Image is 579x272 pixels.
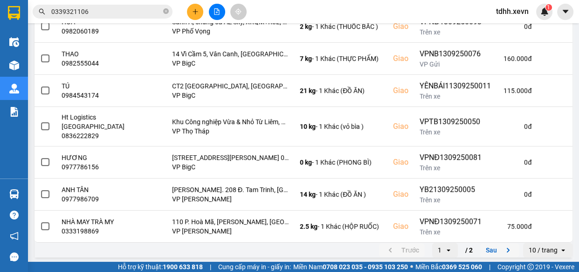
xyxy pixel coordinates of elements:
[300,54,382,63] div: - 1 Khác (THỰC PHẨM)
[8,6,20,20] img: logo-vxr
[420,92,491,101] div: Trên xe
[480,243,519,257] button: next page. current page 1 / 2
[172,226,289,236] div: VP [PERSON_NAME]
[529,245,558,255] div: 10 / trang
[62,226,126,236] div: 0333198869
[172,27,289,36] div: VP Phố Vọng
[323,263,408,271] strong: 0708 023 035 - 0935 103 250
[300,23,312,30] span: 2 kg
[9,60,19,70] img: warehouse-icon
[445,246,452,254] svg: open
[187,4,203,20] button: plus
[300,158,382,167] div: - 1 Khác (PHONG BÌ)
[10,211,19,219] span: question-circle
[420,184,491,195] div: YB21309250005
[300,22,382,31] div: - 1 Khác (THUỐC BẮC )
[420,127,491,137] div: Trên xe
[62,59,126,68] div: 0982555044
[465,245,473,256] span: / 2
[379,243,425,257] button: previous page. current page 1 / 2
[10,232,19,240] span: notification
[393,121,408,132] div: Giao
[62,91,126,100] div: 0984543174
[172,81,289,91] div: CT2 [GEOGRAPHIC_DATA], [GEOGRAPHIC_DATA], [GEOGRAPHIC_DATA] thị [GEOGRAPHIC_DATA], [GEOGRAPHIC_DA...
[172,185,289,194] div: [PERSON_NAME]. 208 Đ. Tam Trinh, [GEOGRAPHIC_DATA], [GEOGRAPHIC_DATA], [GEOGRAPHIC_DATA], [GEOGRA...
[9,84,19,93] img: warehouse-icon
[438,245,441,255] div: 1
[230,4,247,20] button: aim
[172,117,289,126] div: Khu Công nghiệp Vừa & Nhỏ Từ Liêm, 2PXR+MFF, Đ. CN 3, [GEOGRAPHIC_DATA], [GEOGRAPHIC_DATA], [GEOG...
[172,153,289,162] div: [STREET_ADDRESS][PERSON_NAME] 00000, [GEOGRAPHIC_DATA]
[502,158,531,167] div: 0 đ
[442,263,482,271] strong: 0369 525 060
[62,81,126,91] div: TÚ
[9,189,19,199] img: warehouse-icon
[235,8,241,15] span: aim
[489,262,490,272] span: |
[300,123,316,130] span: 10 kg
[300,223,317,230] span: 2.5 kg
[410,265,413,269] span: ⚪️
[39,8,45,15] span: search
[209,4,225,20] button: file-add
[62,153,126,162] div: HƯƠNG
[559,246,567,254] svg: open
[62,113,126,131] div: Ht Logistics [GEOGRAPHIC_DATA]
[9,107,19,117] img: solution-icon
[172,49,289,59] div: 14 Vĩ Cầm 5, Vân Canh, [GEOGRAPHIC_DATA], [GEOGRAPHIC_DATA], [GEOGRAPHIC_DATA]
[420,27,491,37] div: Trên xe
[163,263,203,271] strong: 1900 633 818
[502,190,531,199] div: 0 đ
[502,22,531,31] div: 0 đ
[420,195,491,205] div: Trên xe
[420,216,491,227] div: VPNĐ1309250071
[502,222,531,231] div: 75.000 đ
[172,217,289,226] div: 110 P. Hoà Mã, [PERSON_NAME], [GEOGRAPHIC_DATA], [GEOGRAPHIC_DATA]
[172,59,289,68] div: VP BigC
[393,21,408,32] div: Giao
[393,157,408,168] div: Giao
[393,85,408,96] div: Giao
[420,60,491,69] div: VP Gửi
[393,221,408,232] div: Giao
[10,252,19,261] span: message
[300,86,382,95] div: - 1 Khác (ĐỒ ĂN)
[502,54,531,63] div: 160.000 đ
[545,4,552,11] sup: 1
[558,245,559,255] input: Selected 10 / trang.
[420,152,491,163] div: VPNĐ1309250081
[300,159,312,166] span: 0 kg
[420,48,491,60] div: VPNB1309250076
[527,264,534,270] span: copyright
[62,162,126,172] div: 0977786156
[502,86,531,95] div: 115.000 đ
[420,116,491,127] div: VPTB1309250050
[420,163,491,172] div: Trên xe
[540,7,549,16] img: icon-new-feature
[163,7,169,16] span: close-circle
[62,185,126,194] div: ANH TÂN
[62,131,126,140] div: 0836222829
[62,27,126,36] div: 0982060189
[557,4,573,20] button: caret-down
[210,262,211,272] span: |
[172,126,289,136] div: VP Thọ Tháp
[489,6,536,17] span: tdhh.xevn
[62,194,126,204] div: 0977986709
[300,122,382,131] div: - 1 Khác (vỏ bìa )
[218,262,291,272] span: Cung cấp máy in - giấy in:
[547,4,550,11] span: 1
[300,190,382,199] div: - 1 Khác (ĐỒ ĂN )
[415,262,482,272] span: Miền Bắc
[300,191,316,198] span: 14 kg
[51,7,161,17] input: Tìm tên, số ĐT hoặc mã đơn
[393,189,408,200] div: Giao
[300,87,316,94] span: 21 kg
[293,262,408,272] span: Miền Nam
[62,49,126,59] div: THAO
[393,53,408,64] div: Giao
[214,8,220,15] span: file-add
[118,262,203,272] span: Hỗ trợ kỹ thuật:
[420,227,491,237] div: Trên xe
[192,8,199,15] span: plus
